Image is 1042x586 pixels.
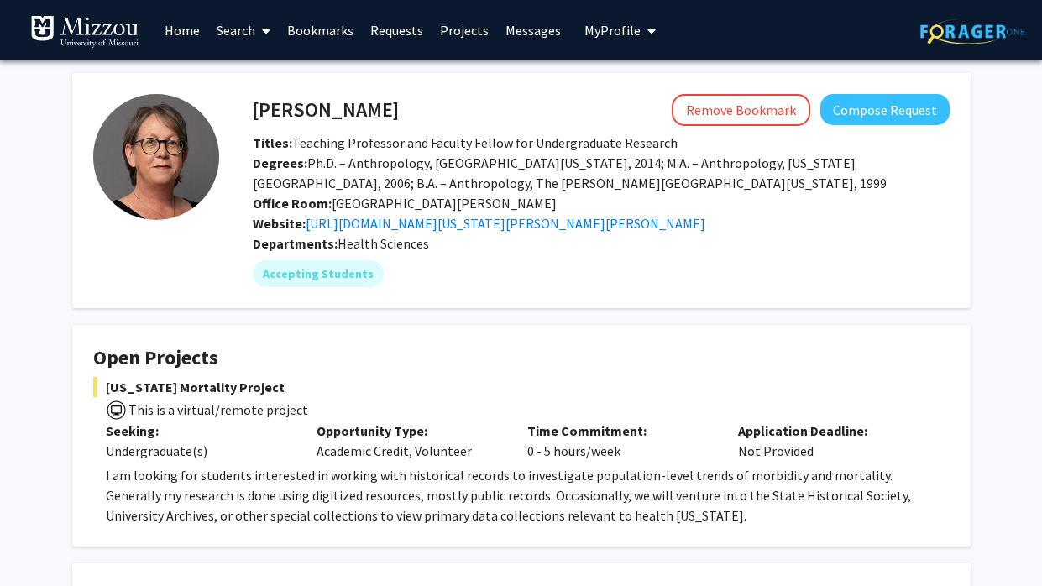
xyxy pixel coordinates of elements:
a: Bookmarks [279,1,362,60]
span: Teaching Professor and Faculty Fellow for Undergraduate Research [253,134,678,151]
div: Not Provided [725,421,936,461]
img: ForagerOne Logo [920,18,1025,44]
button: Remove Bookmark [672,94,810,126]
span: This is a virtual/remote project [127,401,308,418]
p: Application Deadline: [738,421,924,441]
span: Ph.D. – Anthropology, [GEOGRAPHIC_DATA][US_STATE], 2014; M.A. – Anthropology, [US_STATE][GEOGRAPH... [253,154,887,191]
button: Compose Request to Carolyn Orbann [820,94,950,125]
a: Home [156,1,208,60]
a: Messages [497,1,569,60]
h4: [PERSON_NAME] [253,94,399,125]
p: Time Commitment: [527,421,713,441]
span: [US_STATE] Mortality Project [93,377,950,397]
b: Departments: [253,235,338,252]
b: Titles: [253,134,292,151]
img: Profile Picture [93,94,219,220]
a: Projects [432,1,497,60]
a: Requests [362,1,432,60]
img: University of Missouri Logo [30,15,139,49]
mat-chip: Accepting Students [253,260,384,287]
p: I am looking for students interested in working with historical records to investigate population... [106,465,950,526]
a: Opens in a new tab [306,215,705,232]
b: Website: [253,215,306,232]
div: 0 - 5 hours/week [515,421,725,461]
b: Office Room: [253,195,332,212]
p: Opportunity Type: [317,421,502,441]
b: Degrees: [253,154,307,171]
span: My Profile [584,22,641,39]
div: Academic Credit, Volunteer [304,421,515,461]
span: Health Sciences [338,235,429,252]
h4: Open Projects [93,346,950,370]
div: Undergraduate(s) [106,441,291,461]
span: [GEOGRAPHIC_DATA][PERSON_NAME] [253,195,557,212]
p: Seeking: [106,421,291,441]
a: Search [208,1,279,60]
